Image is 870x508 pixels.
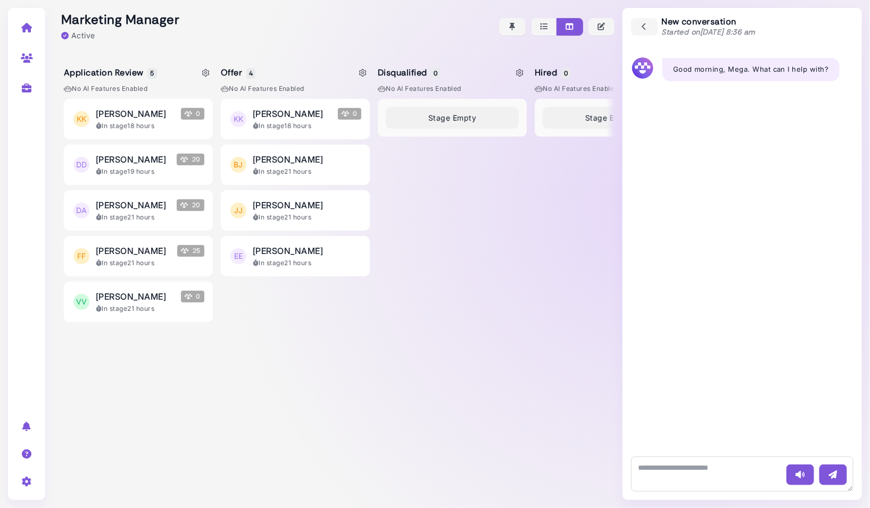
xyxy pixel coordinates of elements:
[73,294,89,310] span: VV
[378,67,439,78] h5: Disqualified
[64,282,213,322] button: VV [PERSON_NAME] Megan Score 0 In stage21 hours
[662,58,840,81] div: Good morning, Mega. What can I help with?
[73,202,89,218] span: DA
[96,290,166,303] span: [PERSON_NAME]
[177,245,204,257] span: 25
[230,157,246,173] span: BJ
[73,248,89,264] span: FF
[253,121,361,131] div: In stage 18 hours
[180,156,188,163] img: Megan Score
[96,213,204,222] div: In stage 21 hours
[64,84,147,94] span: No AI Features enabled
[221,236,370,276] button: EE [PERSON_NAME] In stage21 hours
[96,199,166,211] span: [PERSON_NAME]
[585,112,633,123] span: Stage Empty
[96,107,166,120] span: [PERSON_NAME]
[253,167,361,176] div: In stage 21 hours
[177,154,204,165] span: 20
[177,199,204,211] span: 20
[230,202,246,218] span: JJ
[230,111,246,127] span: KK
[253,244,323,257] span: [PERSON_NAME]
[73,157,89,173] span: DD
[181,291,204,302] span: 0
[221,145,370,185] button: BJ [PERSON_NAME] In stage21 hours
[96,244,166,257] span: [PERSON_NAME]
[180,201,188,209] img: Megan Score
[221,99,370,139] button: KK [PERSON_NAME] Megan Score 0 In stage18 hours
[662,16,756,37] div: New conversation
[342,110,349,117] img: Megan Score
[147,68,156,79] span: 5
[700,27,756,37] time: [DATE] 8:36 am
[221,84,304,94] span: No AI Features enabled
[338,108,361,120] span: 0
[535,84,618,94] span: No AI Features enabled
[64,99,213,139] button: KK [PERSON_NAME] Megan Score 0 In stage18 hours
[253,153,323,166] span: [PERSON_NAME]
[96,304,204,314] div: In stage 21 hours
[64,190,213,231] button: DA [PERSON_NAME] Megan Score 20 In stage21 hours
[61,12,179,28] h2: Marketing Manager
[535,67,569,78] h5: Hired
[378,84,461,94] span: No AI Features enabled
[181,247,188,255] img: Megan Score
[253,258,361,268] div: In stage 21 hours
[561,68,570,79] span: 0
[185,110,192,117] img: Megan Score
[185,293,192,300] img: Megan Score
[221,190,370,231] button: JJ [PERSON_NAME] In stage21 hours
[96,258,204,268] div: In stage 21 hours
[230,248,246,264] span: EE
[61,30,95,41] div: Active
[431,68,440,79] span: 0
[662,27,756,37] span: Started on
[428,112,476,123] span: Stage Empty
[246,68,255,79] span: 4
[96,153,166,166] span: [PERSON_NAME]
[253,213,361,222] div: In stage 21 hours
[96,121,204,131] div: In stage 18 hours
[96,167,204,176] div: In stage 19 hours
[64,236,213,276] button: FF [PERSON_NAME] Megan Score 25 In stage21 hours
[181,108,204,120] span: 0
[64,67,155,78] h5: Application Review
[73,111,89,127] span: KK
[253,107,323,120] span: [PERSON_NAME]
[221,67,254,78] h5: Offer
[253,199,323,211] span: [PERSON_NAME]
[64,145,213,185] button: DD [PERSON_NAME] Megan Score 20 In stage19 hours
